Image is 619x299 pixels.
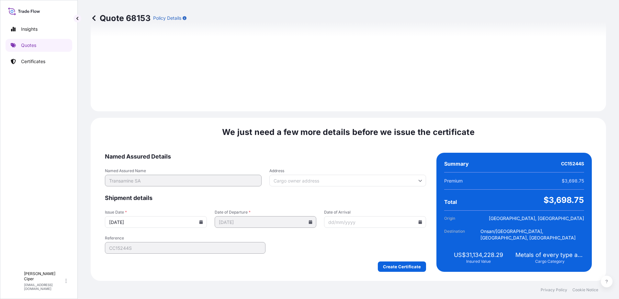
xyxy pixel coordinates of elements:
input: dd/mm/yyyy [324,216,426,228]
span: CC15244S [561,161,584,167]
span: Named Assured Details [105,153,426,161]
span: Summary [444,161,469,167]
span: Cargo Category [535,259,565,264]
p: Certificates [21,58,45,65]
span: Reference [105,236,265,241]
p: Quote 68153 [91,13,151,23]
span: We just need a few more details before we issue the certificate [222,127,475,137]
input: Cargo owner address [269,175,426,186]
span: [GEOGRAPHIC_DATA], [GEOGRAPHIC_DATA] [489,215,584,222]
span: Total [444,199,457,205]
p: Quotes [21,42,36,49]
span: Premium [444,178,463,184]
span: Metals of every type and description including by-products and/or derivatives [515,251,584,259]
a: Quotes [6,39,72,52]
span: Origin [444,215,480,222]
button: Create Certificate [378,261,426,272]
span: Named Assured Name [105,168,262,173]
input: dd/mm/yyyy [105,216,207,228]
span: Shipment details [105,194,426,202]
span: $3,698.75 [562,178,584,184]
span: Onsan/[GEOGRAPHIC_DATA], [GEOGRAPHIC_DATA], [GEOGRAPHIC_DATA] [480,228,584,241]
span: US$31,134,228.29 [454,251,503,259]
span: Issue Date [105,210,207,215]
p: Create Certificate [383,263,421,270]
span: Insured Value [466,259,491,264]
span: Date of Arrival [324,210,426,215]
span: Destination [444,228,480,241]
a: Certificates [6,55,72,68]
span: Address [269,168,426,173]
p: Policy Details [153,15,181,21]
p: [EMAIL_ADDRESS][DOMAIN_NAME] [24,283,64,291]
span: Date of Departure [215,210,317,215]
input: Your internal reference [105,242,265,254]
a: Cookie Notice [572,287,598,293]
span: I [14,278,16,284]
input: dd/mm/yyyy [215,216,317,228]
p: [PERSON_NAME] Ciper [24,271,64,282]
span: $3,698.75 [544,195,584,205]
a: Privacy Policy [541,287,567,293]
a: Insights [6,23,72,36]
p: Insights [21,26,38,32]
